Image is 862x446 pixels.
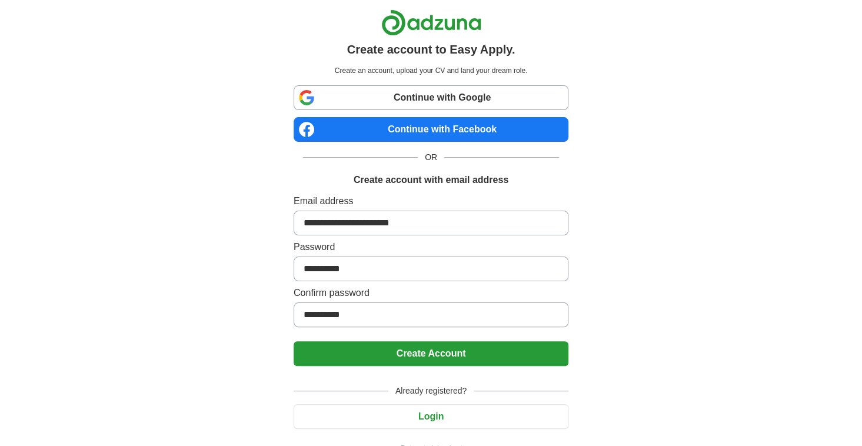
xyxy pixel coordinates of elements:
a: Login [294,411,568,421]
p: Create an account, upload your CV and land your dream role. [296,65,566,76]
label: Password [294,240,568,254]
button: Create Account [294,341,568,366]
button: Login [294,404,568,429]
a: Continue with Facebook [294,117,568,142]
a: Continue with Google [294,85,568,110]
label: Confirm password [294,286,568,300]
h1: Create account with email address [354,173,508,187]
label: Email address [294,194,568,208]
span: Already registered? [388,385,474,397]
h1: Create account to Easy Apply. [347,41,515,58]
img: Adzuna logo [381,9,481,36]
span: OR [418,151,444,164]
